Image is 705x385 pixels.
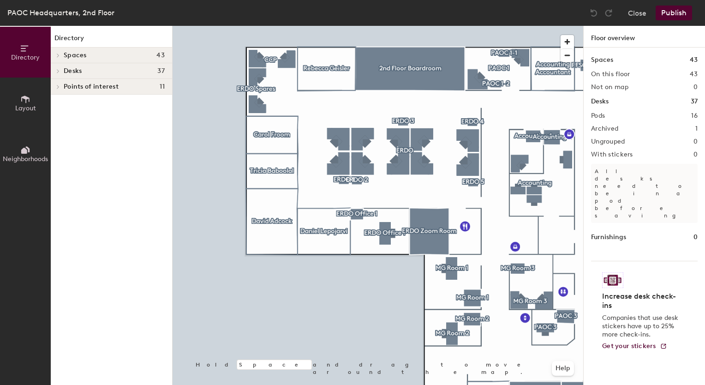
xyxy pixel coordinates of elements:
[589,8,598,18] img: Undo
[64,83,119,90] span: Points of interest
[15,104,36,112] span: Layout
[3,155,48,163] span: Neighborhoods
[591,71,630,78] h2: On this floor
[690,55,698,65] h1: 43
[693,138,698,145] h2: 0
[602,272,623,288] img: Sticker logo
[690,71,698,78] h2: 43
[602,343,667,350] a: Get your stickers
[591,164,698,223] p: All desks need to be in a pod before saving
[591,112,605,120] h2: Pods
[591,125,618,132] h2: Archived
[691,112,698,120] h2: 16
[628,6,646,20] button: Close
[602,292,681,310] h4: Increase desk check-ins
[160,83,165,90] span: 11
[602,342,656,350] span: Get your stickers
[591,232,626,242] h1: Furnishings
[591,84,628,91] h2: Not on map
[656,6,692,20] button: Publish
[591,55,613,65] h1: Spaces
[693,84,698,91] h2: 0
[584,26,705,48] h1: Floor overview
[602,314,681,339] p: Companies that use desk stickers have up to 25% more check-ins.
[693,151,698,158] h2: 0
[64,67,82,75] span: Desks
[604,8,613,18] img: Redo
[693,232,698,242] h1: 0
[695,125,698,132] h2: 1
[591,96,609,107] h1: Desks
[156,52,165,59] span: 43
[11,54,40,61] span: Directory
[64,52,87,59] span: Spaces
[691,96,698,107] h1: 37
[591,138,625,145] h2: Ungrouped
[7,7,114,18] div: PAOC Headquarters, 2nd Floor
[157,67,165,75] span: 37
[51,33,172,48] h1: Directory
[591,151,633,158] h2: With stickers
[552,361,574,376] button: Help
